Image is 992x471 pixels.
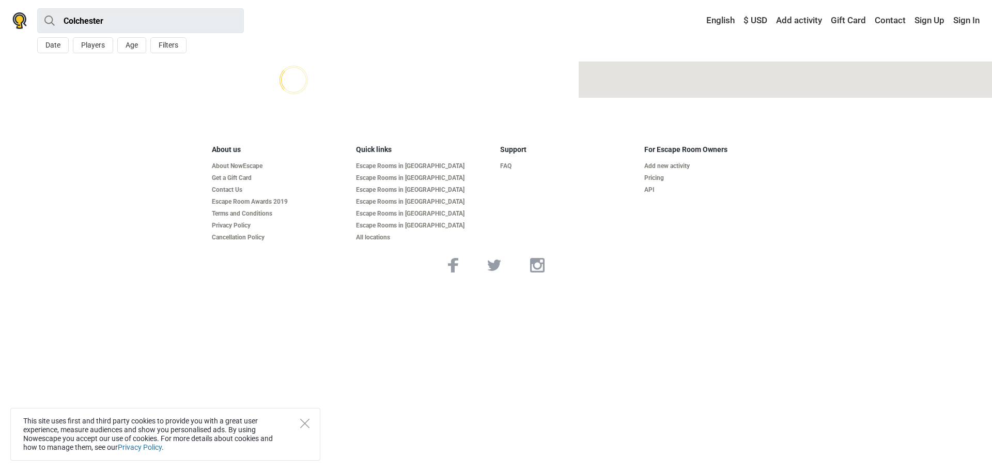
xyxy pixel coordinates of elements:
[212,222,348,230] a: Privacy Policy
[872,11,908,30] a: Contact
[356,234,492,241] a: All locations
[212,174,348,182] a: Get a Gift Card
[12,12,27,29] img: Nowescape logo
[644,162,780,170] a: Add new activity
[10,408,320,461] div: This site uses first and third party cookies to provide you with a great user experience, measure...
[644,145,780,154] h5: For Escape Room Owners
[699,17,706,24] img: English
[212,186,348,194] a: Contact Us
[356,210,492,218] a: Escape Rooms in [GEOGRAPHIC_DATA]
[773,11,825,30] a: Add activity
[212,210,348,218] a: Terms and Conditions
[500,145,636,154] h5: Support
[644,174,780,182] a: Pricing
[912,11,947,30] a: Sign Up
[644,186,780,194] a: API
[741,11,770,30] a: $ USD
[951,11,980,30] a: Sign In
[212,162,348,170] a: About NowEscape
[828,11,869,30] a: Gift Card
[117,37,146,53] button: Age
[356,162,492,170] a: Escape Rooms in [GEOGRAPHIC_DATA]
[150,37,187,53] button: Filters
[356,198,492,206] a: Escape Rooms in [GEOGRAPHIC_DATA]
[212,234,348,241] a: Cancellation Policy
[300,419,309,428] button: Close
[696,11,737,30] a: English
[500,162,636,170] a: FAQ
[356,222,492,230] a: Escape Rooms in [GEOGRAPHIC_DATA]
[37,37,69,53] button: Date
[356,145,492,154] h5: Quick links
[212,198,348,206] a: Escape Room Awards 2019
[118,443,162,451] a: Privacy Policy
[356,186,492,194] a: Escape Rooms in [GEOGRAPHIC_DATA]
[356,174,492,182] a: Escape Rooms in [GEOGRAPHIC_DATA]
[212,145,348,154] h5: About us
[37,8,244,33] input: try “London”
[73,37,113,53] button: Players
